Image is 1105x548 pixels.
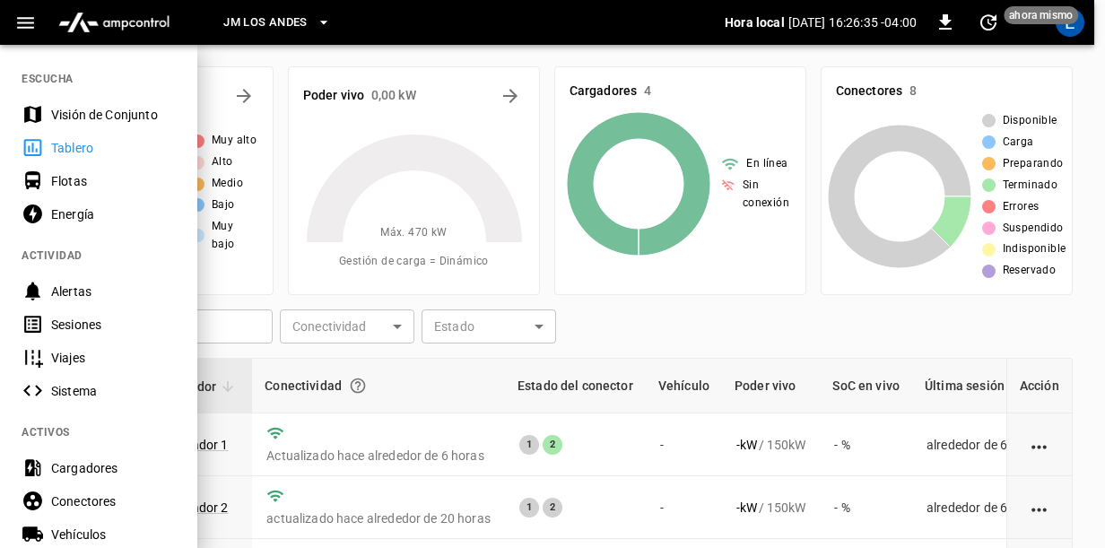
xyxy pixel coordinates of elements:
[51,5,177,39] img: ampcontrol.io logotipo
[51,492,176,510] div: Conectores
[788,13,917,31] p: [DATE] 16:26:35 -04:00
[974,8,1003,37] button: Establecer intervalo de actualización
[51,382,176,400] div: Sistema
[51,283,176,300] div: Alertas
[51,349,176,367] div: Viajes
[51,106,176,124] div: Visión de Conjunto
[51,172,176,190] div: Flotas
[51,139,176,157] div: Tablero
[51,205,176,223] div: Energía
[1004,6,1078,24] span: ahora mismo
[51,316,176,334] div: Sesiones
[725,13,785,31] p: Hora local
[51,526,176,544] div: Vehículos
[51,459,176,477] div: Cargadores
[223,13,307,33] span: JM LOS ANDES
